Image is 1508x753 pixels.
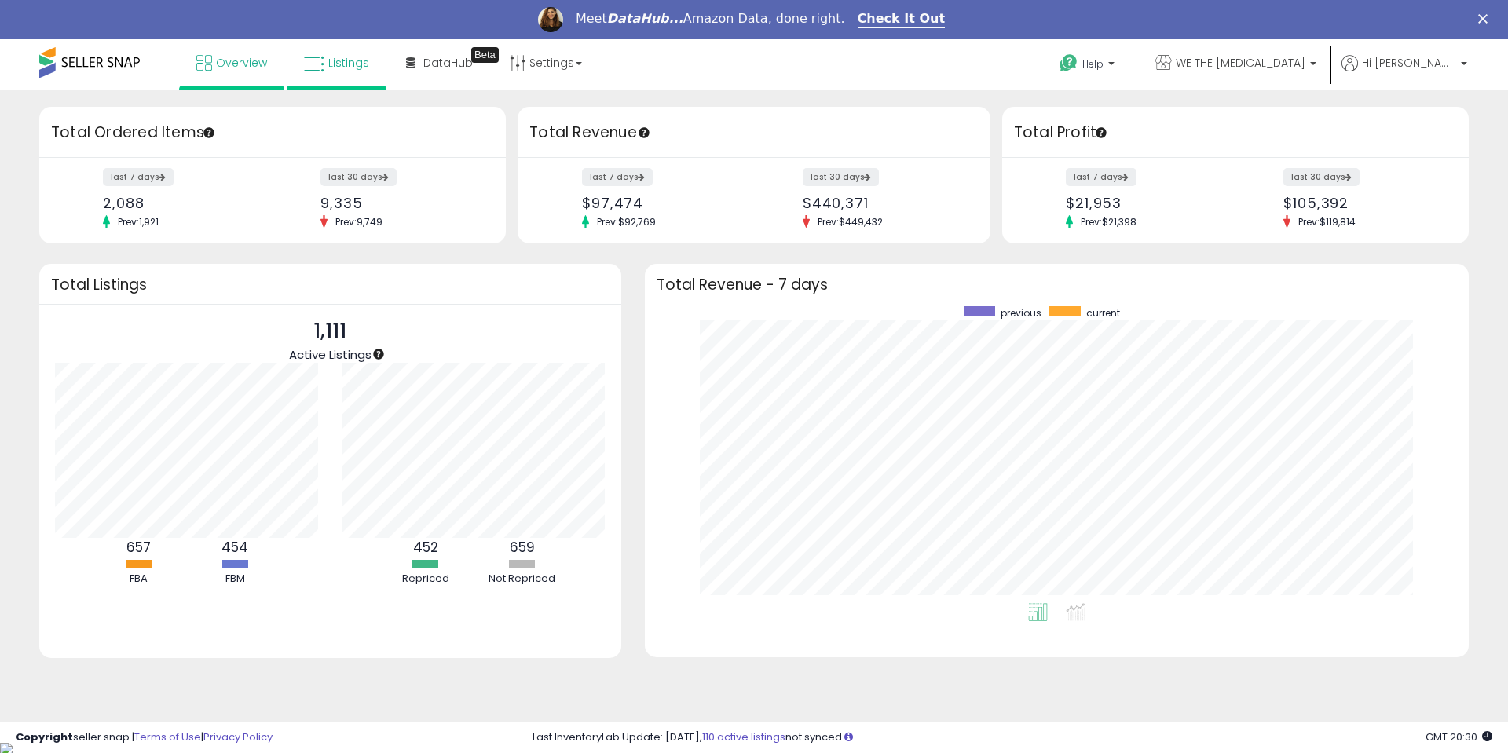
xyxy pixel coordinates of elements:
[289,316,372,346] p: 1,111
[1014,122,1457,144] h3: Total Profit
[1362,55,1456,71] span: Hi [PERSON_NAME]
[533,730,1492,745] div: Last InventoryLab Update: [DATE], not synced.
[103,168,174,186] label: last 7 days
[91,572,185,587] div: FBA
[1144,39,1328,90] a: WE THE [MEDICAL_DATA]
[582,195,742,211] div: $97,474
[1478,14,1494,24] div: Close
[103,195,261,211] div: 2,088
[1047,42,1130,90] a: Help
[657,279,1457,291] h3: Total Revenue - 7 days
[1001,306,1041,320] span: previous
[1176,55,1305,71] span: WE THE [MEDICAL_DATA]
[582,168,653,186] label: last 7 days
[510,538,535,557] b: 659
[1082,57,1104,71] span: Help
[202,126,216,140] div: Tooltip anchor
[803,195,963,211] div: $440,371
[1341,55,1467,90] a: Hi [PERSON_NAME]
[126,538,151,557] b: 657
[702,729,785,744] a: 110 active listings
[607,11,683,26] i: DataHub...
[394,39,485,86] a: DataHub
[498,39,594,86] a: Settings
[475,572,569,587] div: Not Repriced
[1094,126,1108,140] div: Tooltip anchor
[289,346,372,363] span: Active Listings
[1059,53,1078,73] i: Get Help
[471,47,499,63] div: Tooltip anchor
[1290,215,1363,228] span: Prev: $119,814
[810,215,891,228] span: Prev: $449,432
[1283,195,1441,211] div: $105,392
[185,39,279,86] a: Overview
[379,572,473,587] div: Repriced
[16,729,73,744] strong: Copyright
[1086,306,1120,320] span: current
[858,11,946,28] a: Check It Out
[529,122,979,144] h3: Total Revenue
[844,732,853,742] i: Click here to read more about un-synced listings.
[320,195,478,211] div: 9,335
[589,215,664,228] span: Prev: $92,769
[16,730,273,745] div: seller snap | |
[637,126,651,140] div: Tooltip anchor
[320,168,397,186] label: last 30 days
[51,279,609,291] h3: Total Listings
[188,572,282,587] div: FBM
[110,215,167,228] span: Prev: 1,921
[221,538,248,557] b: 454
[1066,168,1136,186] label: last 7 days
[328,215,390,228] span: Prev: 9,749
[576,11,845,27] div: Meet Amazon Data, done right.
[423,55,473,71] span: DataHub
[216,55,267,71] span: Overview
[51,122,494,144] h3: Total Ordered Items
[803,168,879,186] label: last 30 days
[538,7,563,32] img: Profile image for Georgie
[413,538,438,557] b: 452
[203,729,273,744] a: Privacy Policy
[1426,729,1492,744] span: 2025-09-10 20:30 GMT
[292,39,381,86] a: Listings
[1073,215,1144,228] span: Prev: $21,398
[134,729,201,744] a: Terms of Use
[328,55,369,71] span: Listings
[1283,168,1360,186] label: last 30 days
[372,347,386,361] div: Tooltip anchor
[1066,195,1224,211] div: $21,953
